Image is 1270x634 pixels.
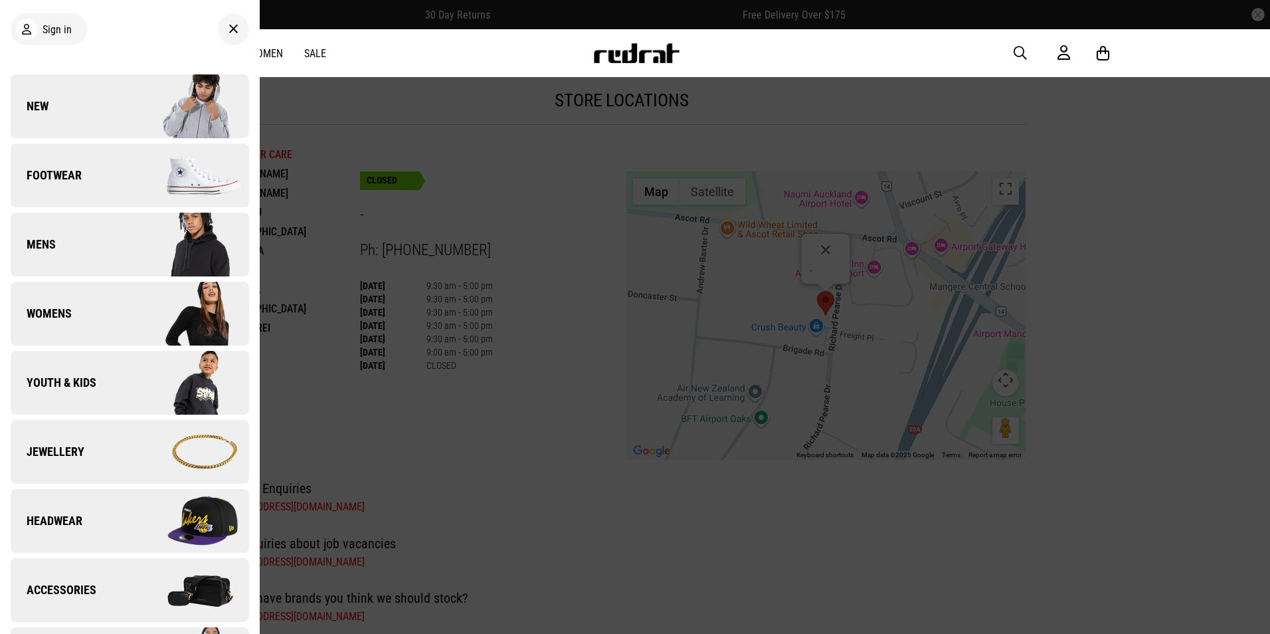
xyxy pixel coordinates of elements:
span: New [11,98,48,114]
span: Accessories [11,582,96,598]
img: Company [130,211,248,278]
span: Youth & Kids [11,375,96,391]
a: Headwear Company [11,489,249,553]
img: Company [130,73,248,140]
span: Mens [11,237,56,253]
a: Mens Company [11,213,249,276]
a: Jewellery Company [11,420,249,484]
span: Jewellery [11,444,84,460]
img: Company [130,142,248,209]
a: Women [248,47,283,60]
a: Sale [304,47,326,60]
a: New Company [11,74,249,138]
img: Company [130,557,248,623]
span: Womens [11,306,72,322]
a: Womens Company [11,282,249,346]
a: Accessories Company [11,558,249,622]
img: Company [130,488,248,554]
img: Company [130,350,248,416]
a: Youth & Kids Company [11,351,249,415]
span: Footwear [11,167,82,183]
a: Footwear Company [11,144,249,207]
img: Company [130,419,248,485]
img: Redrat logo [592,43,680,63]
span: Sign in [43,23,72,36]
span: Headwear [11,513,82,529]
img: Company [130,280,248,347]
